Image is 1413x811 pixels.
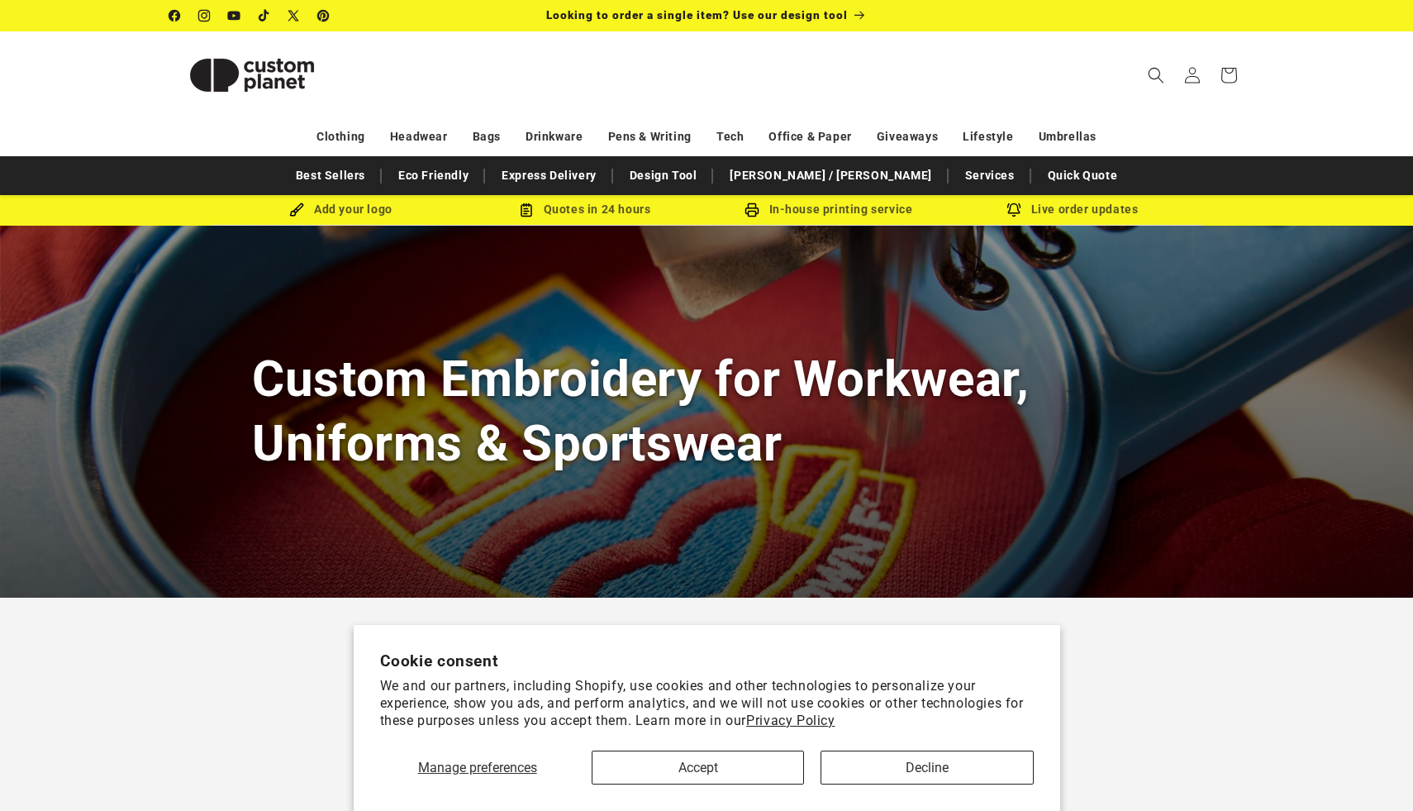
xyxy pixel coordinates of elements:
summary: Search [1138,57,1174,93]
h1: Custom Embroidery for Workwear, Uniforms & Sportswear [252,347,1161,475]
button: Accept [592,751,804,785]
a: Umbrellas [1039,122,1097,151]
img: Brush Icon [289,203,304,217]
a: Eco Friendly [390,161,477,190]
h2: Cookie consent [380,651,1034,670]
a: Office & Paper [768,122,851,151]
a: Quick Quote [1040,161,1126,190]
a: Drinkware [526,122,583,151]
a: Clothing [316,122,365,151]
div: Add your logo [219,199,463,220]
a: Custom Planet [164,31,341,118]
button: Decline [821,751,1033,785]
img: In-house printing [745,203,759,217]
a: Design Tool [621,161,706,190]
p: We and our partners, including Shopify, use cookies and other technologies to personalize your ex... [380,678,1034,729]
div: Quotes in 24 hours [463,199,706,220]
div: Live order updates [950,199,1194,220]
img: Order updates [1006,203,1021,217]
a: Headwear [390,122,448,151]
a: Best Sellers [288,161,373,190]
a: Pens & Writing [608,122,692,151]
a: [PERSON_NAME] / [PERSON_NAME] [721,161,940,190]
div: In-house printing service [706,199,950,220]
a: Giveaways [877,122,938,151]
span: Manage preferences [418,760,537,775]
a: Services [957,161,1023,190]
a: Privacy Policy [746,713,835,728]
a: Express Delivery [493,161,605,190]
img: Order Updates Icon [519,203,534,217]
a: Bags [473,122,501,151]
a: Tech [716,122,744,151]
img: Custom Planet [169,38,335,112]
a: Lifestyle [963,122,1013,151]
button: Manage preferences [379,751,574,785]
span: Looking to order a single item? Use our design tool [546,8,848,21]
